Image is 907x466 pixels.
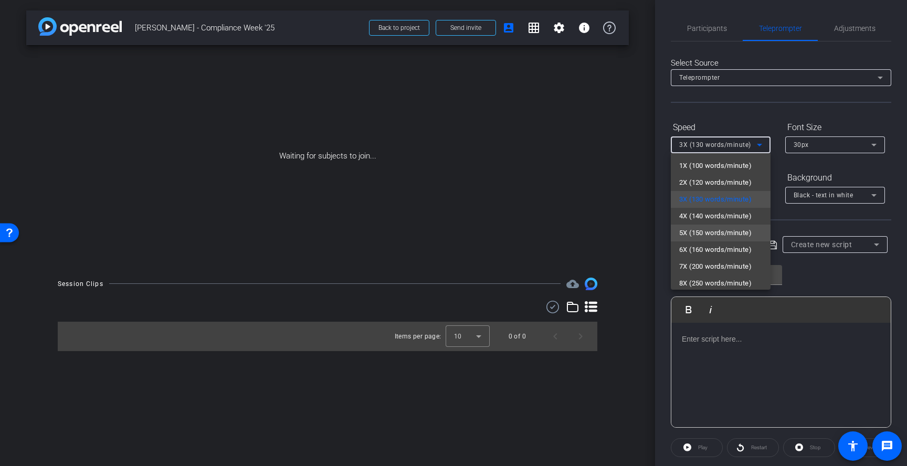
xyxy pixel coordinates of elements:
[679,160,752,172] span: 1X (100 words/minute)
[679,260,752,273] span: 7X (200 words/minute)
[679,227,752,239] span: 5X (150 words/minute)
[679,277,752,290] span: 8X (250 words/minute)
[679,193,752,206] span: 3X (130 words/minute)
[679,210,752,223] span: 4X (140 words/minute)
[679,176,752,189] span: 2X (120 words/minute)
[679,243,752,256] span: 6X (160 words/minute)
